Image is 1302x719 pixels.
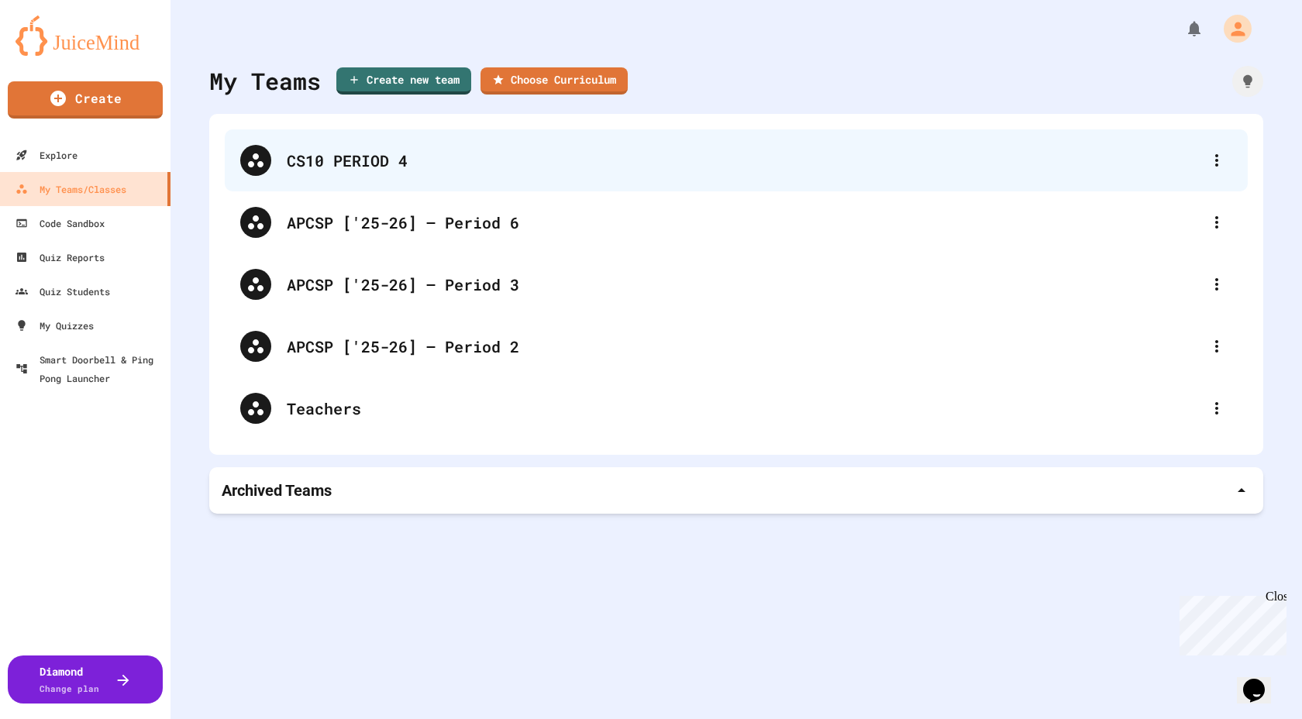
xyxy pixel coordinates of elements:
div: My Teams [209,64,321,98]
p: Archived Teams [222,480,332,501]
div: My Account [1207,11,1255,46]
iframe: chat widget [1237,657,1286,704]
span: Change plan [40,683,99,694]
div: APCSP ['25-26] — Period 2 [287,335,1201,358]
button: DiamondChange plan [8,655,163,704]
div: CS10 PERIOD 4 [287,149,1201,172]
div: APCSP ['25-26] — Period 3 [225,253,1248,315]
div: My Quizzes [15,316,94,335]
div: My Teams/Classes [15,180,126,198]
div: CS10 PERIOD 4 [225,129,1248,191]
div: APCSP ['25-26] — Period 3 [287,273,1201,296]
div: Chat with us now!Close [6,6,107,98]
div: Quiz Reports [15,248,105,267]
div: Teachers [225,377,1248,439]
a: Create new team [336,67,471,95]
div: APCSP ['25-26] — Period 2 [225,315,1248,377]
div: My Notifications [1156,15,1207,42]
div: How it works [1232,66,1263,97]
div: APCSP ['25-26] — Period 6 [287,211,1201,234]
img: logo-orange.svg [15,15,155,56]
a: Choose Curriculum [480,67,628,95]
div: Teachers [287,397,1201,420]
div: Quiz Students [15,282,110,301]
div: APCSP ['25-26] — Period 6 [225,191,1248,253]
div: Smart Doorbell & Ping Pong Launcher [15,350,164,387]
a: Create [8,81,163,119]
div: Explore [15,146,77,164]
iframe: chat widget [1173,590,1286,655]
div: Code Sandbox [15,214,105,232]
div: Diamond [40,663,99,696]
